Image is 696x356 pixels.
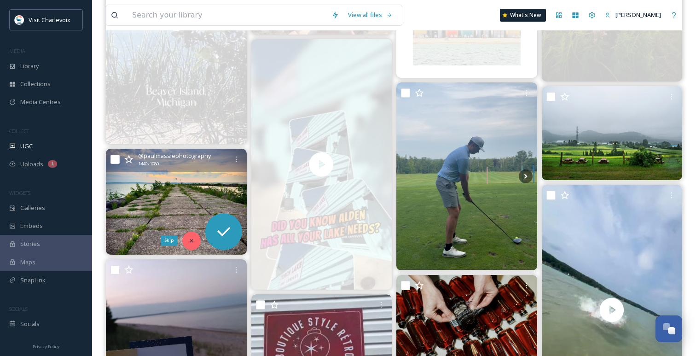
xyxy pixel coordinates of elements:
span: COLLECT [9,128,29,134]
img: thumbnail [251,39,392,290]
img: Aloha State Park boat basin and jetty sunset. Some clearer skies and warmer sunsets returned as t... [106,149,247,254]
span: Privacy Policy [33,344,59,350]
span: SOCIALS [9,305,28,312]
span: Stories [20,239,40,248]
span: UGC [20,142,33,151]
img: #charlevoix #voyage #roadtrip #paysage #nature #landscape [542,86,683,180]
div: Skip [161,235,178,245]
span: @ paulmassiephotography [138,152,211,160]
a: [PERSON_NAME] [600,6,666,24]
span: WIDGETS [9,189,30,196]
span: SnapLink [20,276,46,285]
span: Media Centres [20,98,61,106]
span: 1440 x 1080 [138,161,159,167]
button: Open Chat [655,315,682,342]
span: Galleries [20,204,45,212]
a: What's New [500,9,546,22]
input: Search your library [128,5,327,25]
a: Privacy Policy [33,340,59,351]
span: Library [20,62,39,70]
span: Embeds [20,222,43,230]
span: Uploads [20,160,43,169]
span: Socials [20,320,40,328]
span: Collections [20,80,51,88]
video: #torchlake #alden #lake #tourist [251,39,392,290]
img: Visit-Charlevoix_Logo.jpg [15,15,24,24]
a: View all files [343,6,397,24]
span: Visit Charlevoix [29,16,70,24]
span: MEDIA [9,47,25,54]
img: Very happy to see Ty Burks, our own Walloon Lake golf staffer swinging so well before heading off... [396,82,537,270]
span: [PERSON_NAME] [615,11,661,19]
div: 1 [48,160,57,168]
span: Maps [20,258,35,267]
